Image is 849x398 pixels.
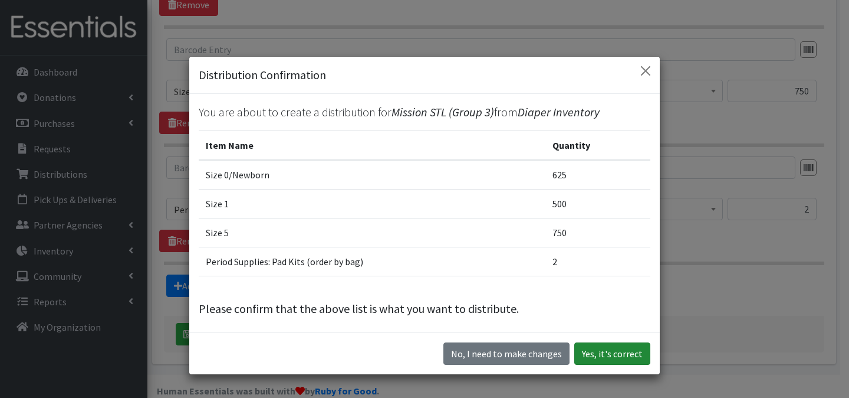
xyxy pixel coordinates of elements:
button: No I need to make changes [443,342,570,365]
td: Size 0/Newborn [199,160,545,190]
td: 500 [545,189,650,218]
p: Please confirm that the above list is what you want to distribute. [199,300,650,318]
td: Size 1 [199,189,545,218]
td: 2 [545,247,650,276]
p: You are about to create a distribution for from [199,103,650,121]
span: Mission STL (Group 3) [391,105,494,119]
th: Quantity [545,131,650,160]
td: 625 [545,160,650,190]
h5: Distribution Confirmation [199,66,326,84]
td: 750 [545,218,650,247]
td: Period Supplies: Pad Kits (order by bag) [199,247,545,276]
th: Item Name [199,131,545,160]
button: Close [636,61,655,80]
td: Size 5 [199,218,545,247]
button: Yes, it's correct [574,342,650,365]
span: Diaper Inventory [518,105,600,119]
